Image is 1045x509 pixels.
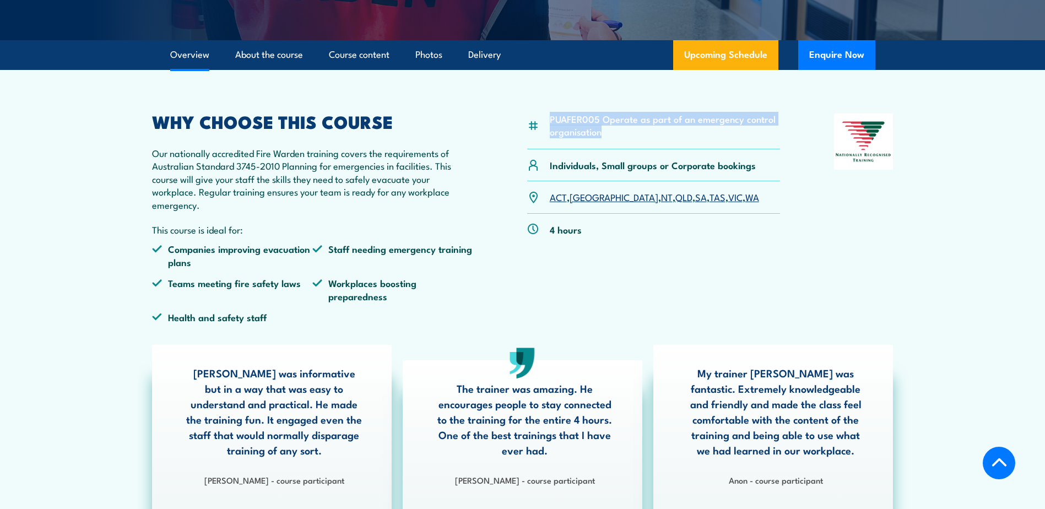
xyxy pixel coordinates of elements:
[152,311,313,323] li: Health and safety staff
[152,223,474,236] p: This course is ideal for:
[550,112,781,138] li: PUAFER005 Operate as part of an emergency control organisation
[686,365,865,458] p: My trainer [PERSON_NAME] was fantastic. Extremely knowledgeable and friendly and made the class f...
[729,474,823,486] strong: Anon - course participant
[745,190,759,203] a: WA
[550,190,567,203] a: ACT
[185,365,364,458] p: [PERSON_NAME] was informative but in a way that was easy to understand and practical. He made the...
[695,190,707,203] a: SA
[235,40,303,69] a: About the course
[550,191,759,203] p: , , , , , , ,
[673,40,778,70] a: Upcoming Schedule
[152,113,474,129] h2: WHY CHOOSE THIS COURSE
[550,223,582,236] p: 4 hours
[312,242,473,268] li: Staff needing emergency training
[152,242,313,268] li: Companies improving evacuation plans
[415,40,442,69] a: Photos
[550,159,756,171] p: Individuals, Small groups or Corporate bookings
[675,190,692,203] a: QLD
[570,190,658,203] a: [GEOGRAPHIC_DATA]
[710,190,725,203] a: TAS
[798,40,875,70] button: Enquire Now
[435,381,615,458] p: The trainer was amazing. He encourages people to stay connected to the training for the entire 4 ...
[170,40,209,69] a: Overview
[204,474,344,486] strong: [PERSON_NAME] - course participant
[152,147,474,211] p: Our nationally accredited Fire Warden training covers the requirements of Australian Standard 374...
[728,190,743,203] a: VIC
[152,277,313,302] li: Teams meeting fire safety laws
[312,277,473,302] li: Workplaces boosting preparedness
[329,40,389,69] a: Course content
[468,40,501,69] a: Delivery
[834,113,894,170] img: Nationally Recognised Training logo.
[455,474,595,486] strong: [PERSON_NAME] - course participant
[661,190,673,203] a: NT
